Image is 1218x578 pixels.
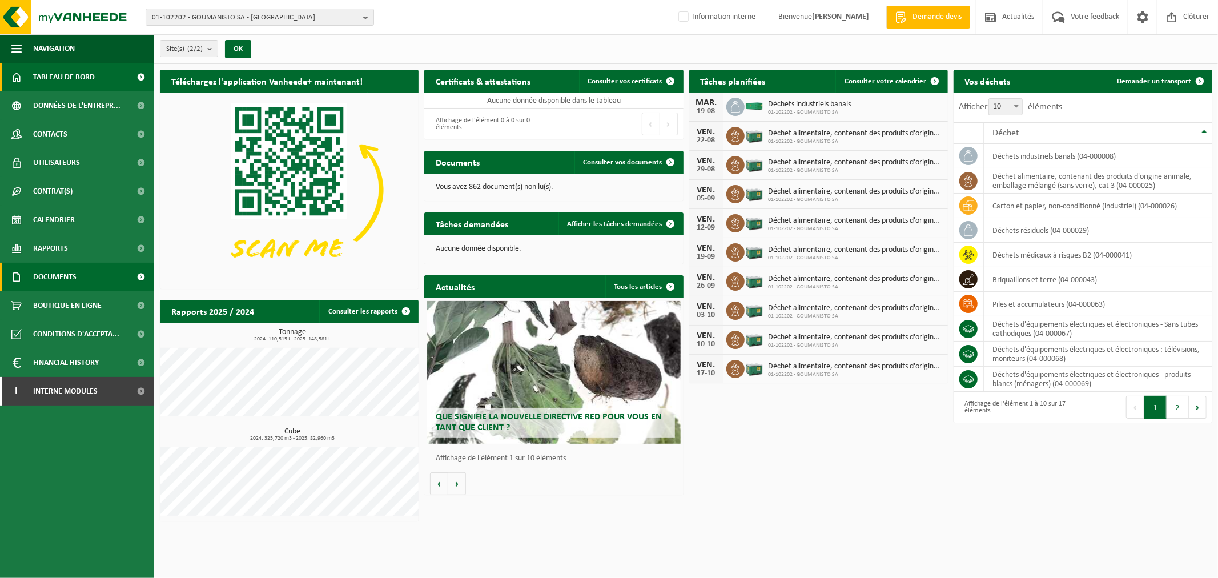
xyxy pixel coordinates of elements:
[695,107,718,115] div: 19-08
[146,9,374,26] button: 01-102202 - GOUMANISTO SA - [GEOGRAPHIC_DATA]
[568,220,662,228] span: Afficher les tâches demandées
[1117,78,1191,85] span: Demander un transport
[584,159,662,166] span: Consulter vos documents
[695,273,718,282] div: VEN.
[676,9,755,26] label: Information interne
[988,98,1023,115] span: 10
[769,255,942,262] span: 01-102202 - GOUMANISTO SA
[812,13,869,21] strong: [PERSON_NAME]
[745,212,764,232] img: PB-LB-0680-HPE-GN-01
[695,156,718,166] div: VEN.
[152,9,359,26] span: 01-102202 - GOUMANISTO SA - [GEOGRAPHIC_DATA]
[160,70,374,92] h2: Téléchargez l'application Vanheede+ maintenant!
[984,316,1212,342] td: déchets d'équipements électriques et électroniques - Sans tubes cathodiques (04-000067)
[33,120,67,148] span: Contacts
[695,253,718,261] div: 19-09
[160,93,419,287] img: Download de VHEPlus App
[33,377,98,406] span: Interne modules
[695,166,718,174] div: 29-08
[745,358,764,378] img: PB-LB-0680-HPE-GN-01
[695,302,718,311] div: VEN.
[695,311,718,319] div: 03-10
[1167,396,1189,419] button: 2
[695,360,718,370] div: VEN.
[166,428,419,441] h3: Cube
[436,412,662,432] span: Que signifie la nouvelle directive RED pour vous en tant que client ?
[845,78,927,85] span: Consulter votre calendrier
[984,243,1212,267] td: déchets médicaux à risques B2 (04-000041)
[695,186,718,195] div: VEN.
[695,195,718,203] div: 05-09
[33,206,75,234] span: Calendrier
[769,129,942,138] span: Déchet alimentaire, contenant des produits d'origine animale, emballage mélangé ...
[436,245,672,253] p: Aucune donnée disponible.
[166,336,419,342] span: 2024: 110,515 t - 2025: 148,581 t
[430,472,448,495] button: Vorige
[436,183,672,191] p: Vous avez 862 document(s) non lu(s).
[574,151,682,174] a: Consulter vos documents
[166,328,419,342] h3: Tonnage
[769,362,942,371] span: Déchet alimentaire, contenant des produits d'origine animale, emballage mélangé ...
[984,194,1212,218] td: carton et papier, non-conditionné (industriel) (04-000026)
[695,244,718,253] div: VEN.
[319,300,417,323] a: Consulter les rapports
[225,40,251,58] button: OK
[695,282,718,290] div: 26-09
[745,300,764,319] img: PB-LB-0680-HPE-GN-01
[689,70,777,92] h2: Tâches planifiées
[745,154,764,174] img: PB-LB-0680-HPE-GN-01
[33,234,68,263] span: Rapports
[33,291,102,320] span: Boutique en ligne
[660,113,678,135] button: Next
[954,70,1022,92] h2: Vos déchets
[769,100,851,109] span: Déchets industriels banals
[695,137,718,144] div: 22-08
[769,109,851,116] span: 01-102202 - GOUMANISTO SA
[424,212,520,235] h2: Tâches demandées
[984,144,1212,168] td: déchets industriels banals (04-000008)
[695,98,718,107] div: MAR.
[33,263,77,291] span: Documents
[642,113,660,135] button: Previous
[588,78,662,85] span: Consulter vos certificats
[424,151,491,173] h2: Documents
[187,45,203,53] count: (2/2)
[745,183,764,203] img: PB-LB-0680-HPE-GN-01
[695,370,718,378] div: 17-10
[769,275,942,284] span: Déchet alimentaire, contenant des produits d'origine animale, emballage mélangé ...
[11,377,22,406] span: I
[558,212,682,235] a: Afficher les tâches demandées
[984,292,1212,316] td: Piles et accumulateurs (04-000063)
[745,271,764,290] img: PB-LB-0680-HPE-GN-01
[1144,396,1167,419] button: 1
[984,168,1212,194] td: déchet alimentaire, contenant des produits d'origine animale, emballage mélangé (sans verre), cat...
[424,70,542,92] h2: Certificats & attestations
[448,472,466,495] button: Volgende
[989,99,1022,115] span: 10
[166,41,203,58] span: Site(s)
[769,246,942,255] span: Déchet alimentaire, contenant des produits d'origine animale, emballage mélangé ...
[769,216,942,226] span: Déchet alimentaire, contenant des produits d'origine animale, emballage mélangé ...
[745,125,764,144] img: PB-LB-0680-HPE-GN-01
[430,111,548,137] div: Affichage de l'élément 0 à 0 sur 0 éléments
[579,70,682,93] a: Consulter vos certificats
[745,329,764,348] img: PB-LB-0680-HPE-GN-01
[886,6,970,29] a: Demande devis
[33,148,80,177] span: Utilisateurs
[160,40,218,57] button: Site(s)(2/2)
[1189,396,1207,419] button: Next
[745,101,764,111] img: HK-XC-30-GN-00
[769,196,942,203] span: 01-102202 - GOUMANISTO SA
[1108,70,1211,93] a: Demander un transport
[1126,396,1144,419] button: Previous
[910,11,964,23] span: Demande devis
[769,226,942,232] span: 01-102202 - GOUMANISTO SA
[959,395,1078,420] div: Affichage de l'élément 1 à 10 sur 17 éléments
[769,304,942,313] span: Déchet alimentaire, contenant des produits d'origine animale, emballage mélangé ...
[695,215,718,224] div: VEN.
[769,158,942,167] span: Déchet alimentaire, contenant des produits d'origine animale, emballage mélangé ...
[769,167,942,174] span: 01-102202 - GOUMANISTO SA
[695,340,718,348] div: 10-10
[695,331,718,340] div: VEN.
[769,284,942,291] span: 01-102202 - GOUMANISTO SA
